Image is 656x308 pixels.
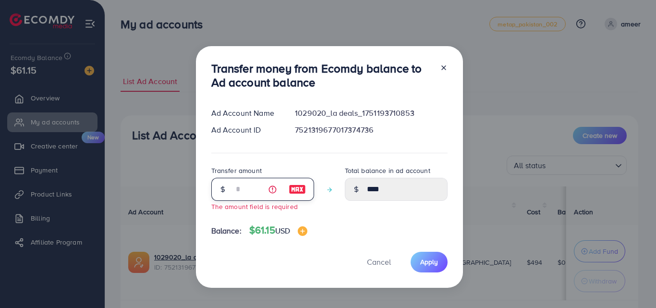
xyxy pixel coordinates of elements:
[204,124,288,136] div: Ad Account ID
[289,184,306,195] img: image
[211,202,298,211] small: The amount field is required
[249,224,307,236] h4: $61.15
[287,108,455,119] div: 1029020_la deals_1751193710853
[411,252,448,272] button: Apply
[204,108,288,119] div: Ad Account Name
[420,257,438,267] span: Apply
[615,265,649,301] iframe: Chat
[287,124,455,136] div: 7521319677017374736
[367,257,391,267] span: Cancel
[355,252,403,272] button: Cancel
[211,62,432,89] h3: Transfer money from Ecomdy balance to Ad account balance
[211,225,242,236] span: Balance:
[275,225,290,236] span: USD
[211,166,262,175] label: Transfer amount
[345,166,430,175] label: Total balance in ad account
[298,226,307,236] img: image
